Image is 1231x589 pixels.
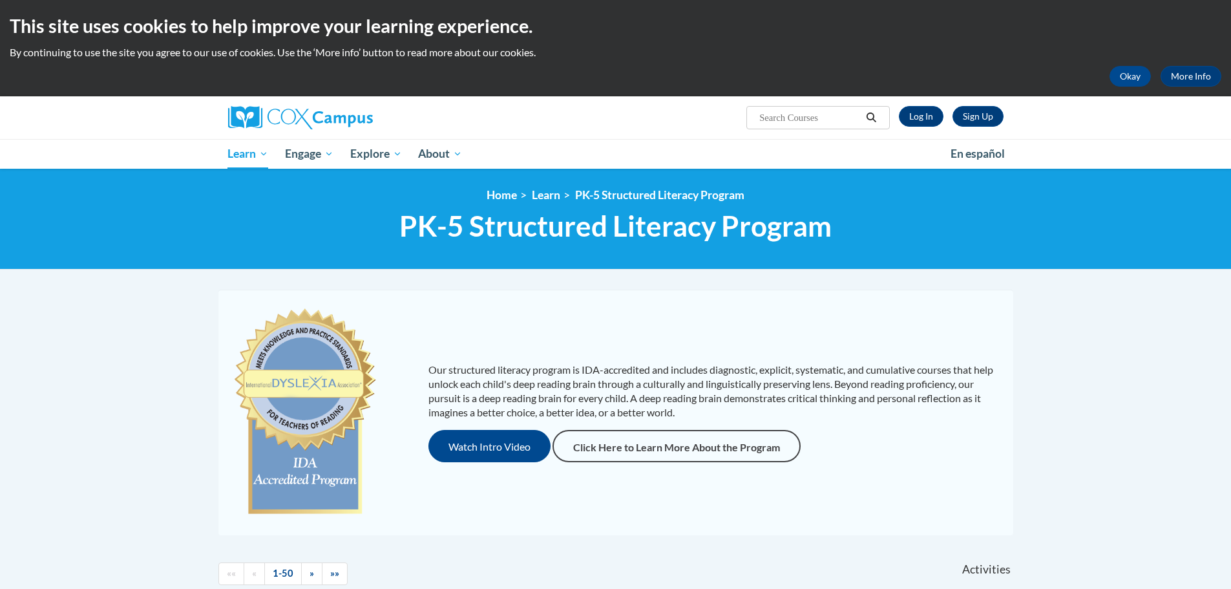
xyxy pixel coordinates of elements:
[575,188,744,202] a: PK-5 Structured Literacy Program
[552,430,801,462] a: Click Here to Learn More About the Program
[252,568,257,579] span: «
[10,45,1221,59] p: By continuing to use the site you agree to our use of cookies. Use the ‘More info’ button to read...
[350,146,402,162] span: Explore
[231,303,379,522] img: c477cda6-e343-453b-bfce-d6f9e9818e1c.png
[220,139,277,169] a: Learn
[301,562,322,585] a: Next
[428,430,551,462] button: Watch Intro Video
[951,147,1005,160] span: En español
[952,106,1004,127] a: Register
[10,13,1221,39] h2: This site uses cookies to help improve your learning experience.
[532,188,560,202] a: Learn
[899,106,943,127] a: Log In
[962,562,1011,577] span: Activities
[1161,66,1221,87] a: More Info
[277,139,342,169] a: Engage
[285,146,333,162] span: Engage
[418,146,462,162] span: About
[342,139,410,169] a: Explore
[228,106,474,129] a: Cox Campus
[227,568,236,579] span: ««
[399,209,832,243] span: PK-5 Structured Literacy Program
[209,139,1023,169] div: Main menu
[861,110,881,125] button: Search
[428,363,1000,420] p: Our structured literacy program is IDA-accredited and includes diagnostic, explicit, systematic, ...
[264,562,302,585] a: 1-50
[410,139,470,169] a: About
[244,562,265,585] a: Previous
[487,188,517,202] a: Home
[758,110,861,125] input: Search Courses
[1110,66,1151,87] button: Okay
[218,562,244,585] a: Begining
[227,146,268,162] span: Learn
[310,568,314,579] span: »
[330,568,339,579] span: »»
[228,106,373,129] img: Cox Campus
[322,562,348,585] a: End
[942,140,1013,167] a: En español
